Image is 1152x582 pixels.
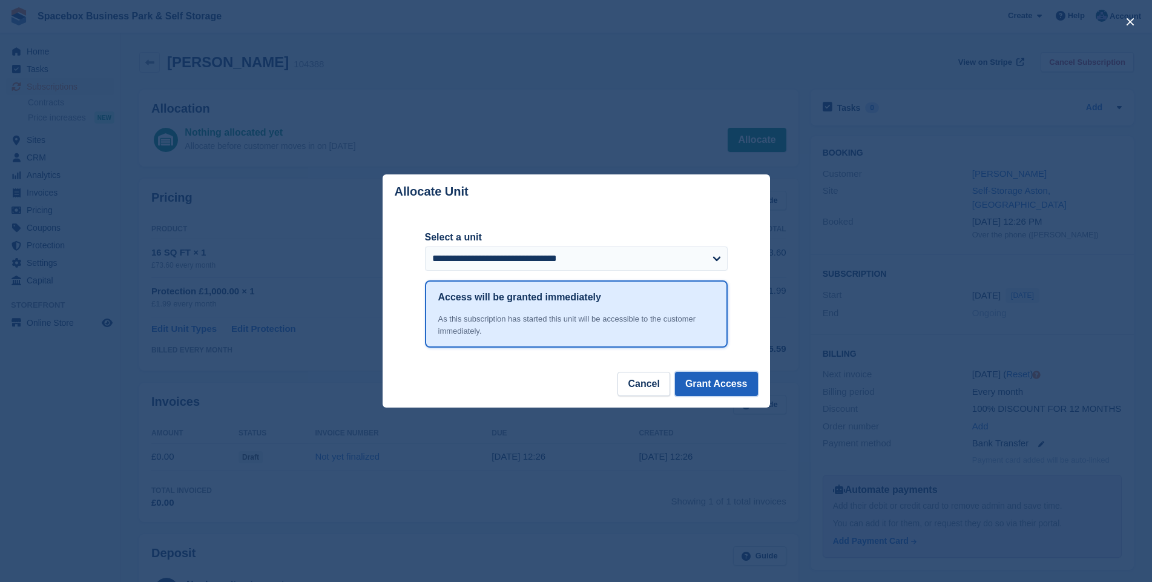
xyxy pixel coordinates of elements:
h1: Access will be granted immediately [438,290,601,305]
label: Select a unit [425,230,728,245]
button: Cancel [617,372,670,396]
div: As this subscription has started this unit will be accessible to the customer immediately. [438,313,714,337]
p: Allocate Unit [395,185,469,199]
button: close [1121,12,1140,31]
button: Grant Access [675,372,758,396]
